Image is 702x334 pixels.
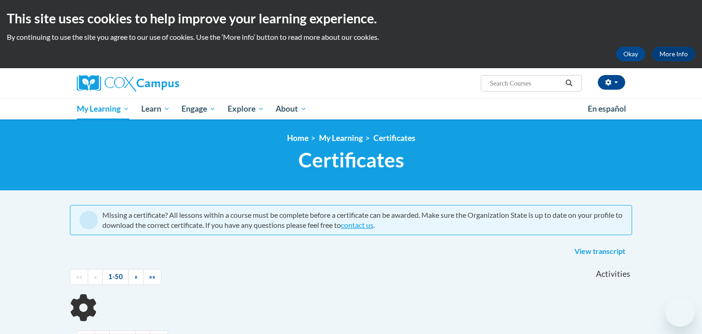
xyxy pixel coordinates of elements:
p: By continuing to use the site you agree to our use of cookies. Use the ‘More info’ button to read... [7,32,695,42]
span: Explore [228,103,264,114]
span: Learn [141,103,170,114]
a: More Info [652,47,695,61]
a: My Learning [71,98,135,119]
h2: This site uses cookies to help improve your learning experience. [7,9,695,27]
span: «« [76,273,82,280]
span: »» [149,273,155,280]
a: Engage [175,98,222,119]
span: Activities [596,269,630,279]
button: Search [562,78,576,89]
a: Begining [70,269,88,285]
a: Learn [135,98,176,119]
span: En español [588,104,626,113]
a: Explore [222,98,270,119]
div: Missing a certificate? All lessons within a course must be complete before a certificate can be a... [102,210,622,230]
span: « [94,273,97,280]
input: Search Courses [489,78,562,89]
a: contact us [341,221,373,229]
span: About [276,103,307,114]
a: Next [128,269,144,285]
span: Engage [181,103,216,114]
a: My Learning [319,133,363,143]
span: » [134,273,138,280]
a: En español [582,99,632,119]
a: Cox Campus [77,75,250,92]
span: Certificates [298,148,404,172]
div: Main menu [63,98,639,119]
a: View transcript [568,244,632,259]
a: 1-50 [102,269,129,285]
a: Certificates [373,133,415,143]
iframe: Button to launch messaging window [665,297,695,327]
img: Cox Campus [77,75,179,92]
a: End [143,269,161,285]
a: Home [287,133,308,143]
a: Previous [88,269,103,285]
a: About [270,98,313,119]
button: Okay [616,47,645,61]
span: My Learning [77,103,129,114]
button: Account Settings [598,75,625,90]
